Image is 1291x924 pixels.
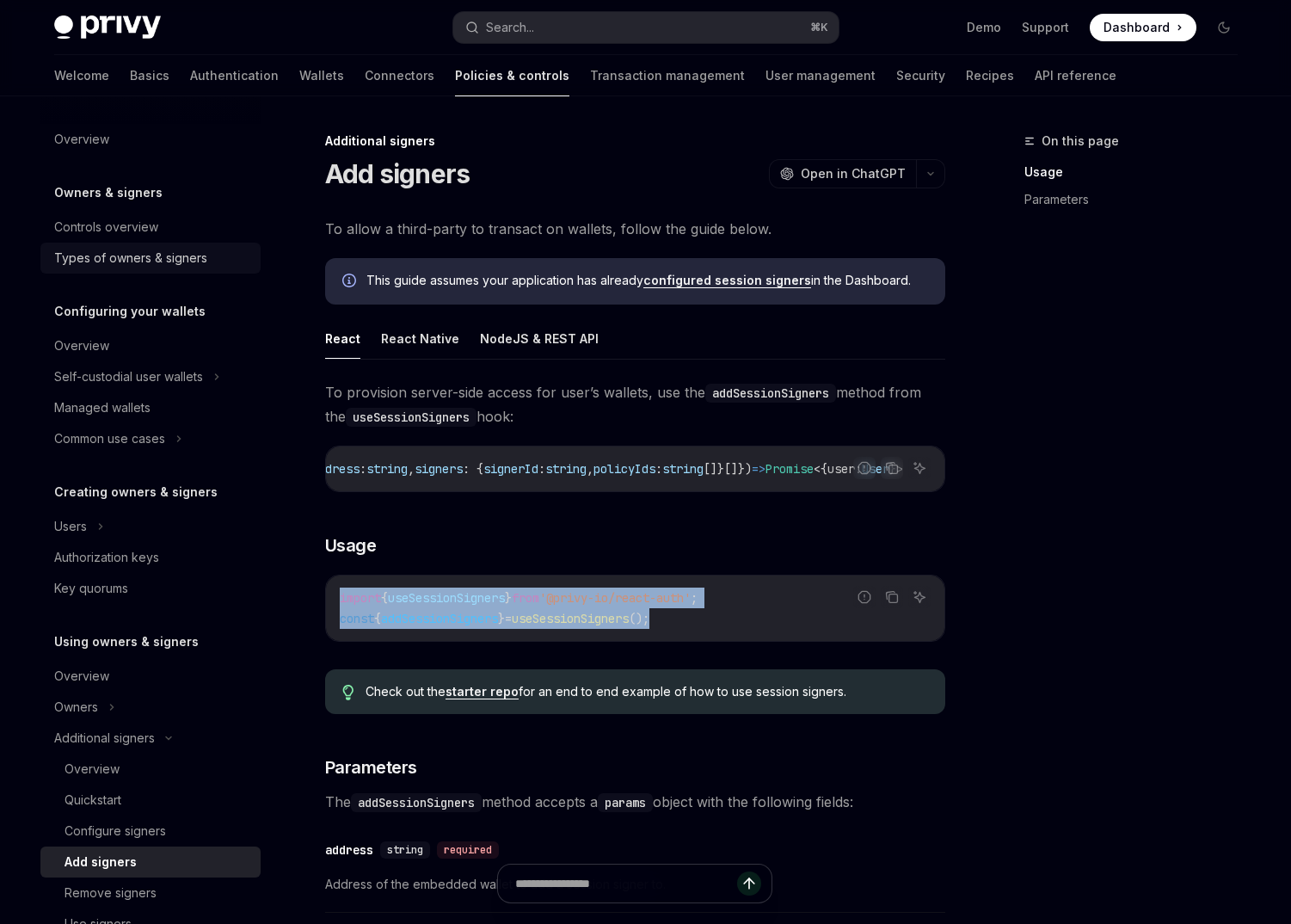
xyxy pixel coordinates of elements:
div: Search... [486,17,534,38]
a: Parameters [1024,186,1251,213]
a: configured session signers [643,273,811,288]
span: : { [463,461,483,477]
a: Remove signers [40,878,261,909]
span: : [655,461,662,477]
span: { [381,590,388,606]
a: Types of owners & signers [40,243,261,274]
span: policyIds [593,461,655,477]
span: } [498,611,505,626]
div: Overview [54,336,109,356]
span: User [862,461,889,477]
span: (); [629,611,649,626]
button: Toggle dark mode [1210,14,1238,41]
button: React Native [381,318,459,359]
div: Additional signers [54,728,155,748]
button: Copy the contents from the code block [881,457,903,479]
div: Remove signers [65,883,157,903]
h1: Add signers [325,158,470,189]
a: Transaction management [590,55,745,96]
span: addSessionSigners [381,611,498,626]
div: Overview [54,129,109,150]
a: Security [896,55,945,96]
h5: Owners & signers [54,182,163,203]
span: import [340,590,381,606]
span: signers [415,461,463,477]
h5: Configuring your wallets [54,301,206,322]
h5: Using owners & signers [54,631,199,652]
span: > [896,461,903,477]
a: User management [765,55,876,96]
div: required [437,841,499,859]
img: dark logo [54,15,161,40]
a: Welcome [54,55,109,96]
div: Types of owners & signers [54,248,207,268]
span: ⌘ K [810,21,828,34]
span: Dashboard [1103,19,1170,36]
span: from [512,590,539,606]
code: addSessionSigners [351,793,482,812]
div: Additional signers [325,132,945,150]
a: Managed wallets [40,392,261,423]
a: Wallets [299,55,344,96]
div: Configure signers [65,821,166,841]
div: address [325,841,373,859]
span: Promise [765,461,814,477]
button: React [325,318,360,359]
span: const [340,611,374,626]
div: Owners [54,697,98,718]
div: Quickstart [65,790,121,810]
span: , [587,461,593,477]
button: Report incorrect code [853,457,876,479]
div: Add signers [65,852,137,872]
span: To provision server-side access for user’s wallets, use the method from the hook: [325,380,945,428]
a: Controls overview [40,212,261,243]
span: user [827,461,855,477]
a: Usage [1024,158,1251,186]
div: Key quorums [54,578,128,599]
span: This guide assumes your application has already in the Dashboard. [366,272,928,289]
span: , [408,461,415,477]
span: : [538,461,545,477]
span: The method accepts a object with the following fields: [325,790,945,814]
a: Dashboard [1090,14,1196,41]
span: = [505,611,512,626]
span: Parameters [325,755,417,779]
code: useSessionSigners [346,408,476,427]
a: Quickstart [40,785,261,816]
span: []}[]}) [704,461,752,477]
span: Check out the for an end to end example of how to use session signers. [366,683,927,700]
span: To allow a third-party to transact on wallets, follow the guide below. [325,217,945,241]
button: NodeJS & REST API [480,318,599,359]
a: starter repo [446,684,519,699]
div: Controls overview [54,217,158,237]
div: Managed wallets [54,397,151,418]
span: string [545,461,587,477]
span: { [374,611,381,626]
button: Search...⌘K [453,12,839,43]
span: : [360,461,366,477]
a: Policies & controls [455,55,569,96]
a: Configure signers [40,816,261,847]
button: Open in ChatGPT [769,159,916,188]
svg: Tip [342,685,354,700]
span: } [505,590,512,606]
a: Overview [40,330,261,361]
span: => [752,461,765,477]
button: Ask AI [908,457,931,479]
div: Common use cases [54,428,165,449]
div: Users [54,516,87,537]
a: Overview [40,661,261,692]
button: Send message [737,872,761,896]
span: ; [691,590,698,606]
div: Authorization keys [54,547,159,568]
a: Authorization keys [40,542,261,573]
a: Connectors [365,55,434,96]
a: Support [1022,19,1069,36]
h5: Creating owners & signers [54,482,218,502]
span: useSessionSigners [512,611,629,626]
span: signerId [483,461,538,477]
a: Demo [967,19,1001,36]
a: Overview [40,754,261,785]
div: Overview [54,666,109,687]
code: params [598,793,653,812]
